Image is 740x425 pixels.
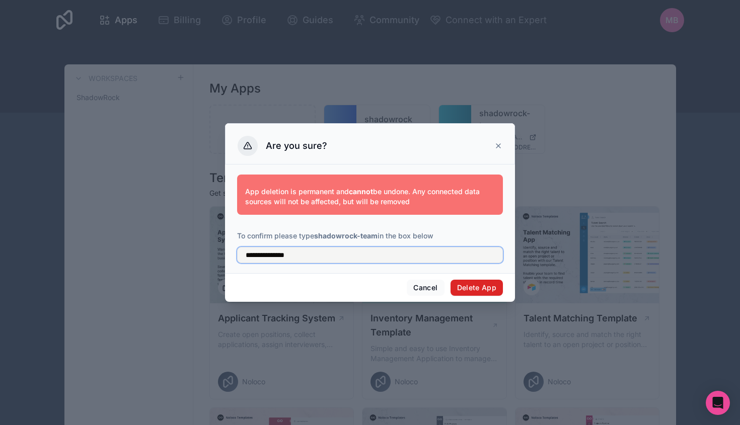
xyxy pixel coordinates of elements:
[266,140,327,152] h3: Are you sure?
[237,231,503,241] p: To confirm please type in the box below
[706,391,730,415] div: Open Intercom Messenger
[451,280,503,296] button: Delete App
[349,187,373,196] strong: cannot
[407,280,444,296] button: Cancel
[314,231,378,240] strong: shadowrock-team
[245,187,495,207] p: App deletion is permanent and be undone. Any connected data sources will not be affected, but wil...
